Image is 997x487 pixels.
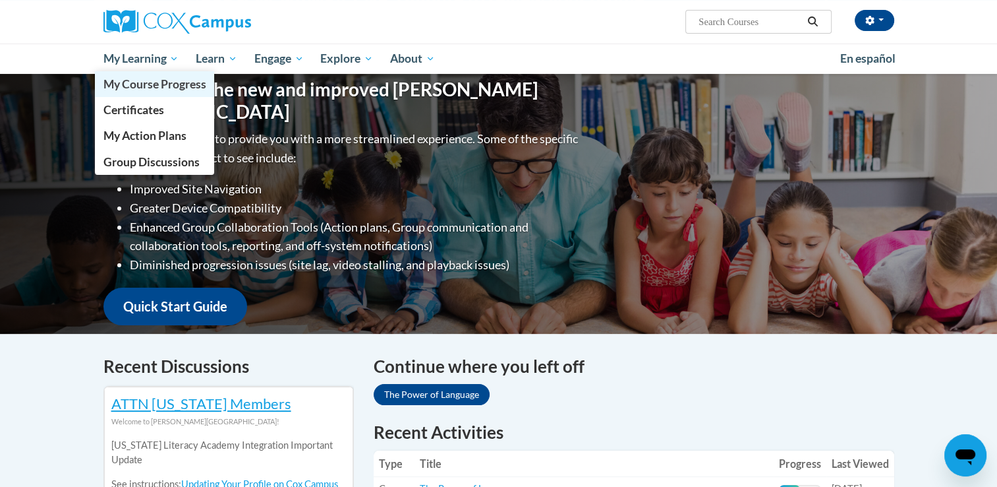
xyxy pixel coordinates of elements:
a: En español [832,45,904,73]
span: En español [840,51,896,65]
li: Greater Device Compatibility [130,199,581,218]
a: Cox Campus [103,10,354,34]
a: Explore [312,44,382,74]
a: Quick Start Guide [103,288,247,325]
iframe: Button to launch messaging window [944,434,986,476]
a: The Power of Language [374,384,490,405]
span: Explore [320,51,373,67]
span: My Course Progress [103,77,206,91]
a: Certificates [95,97,215,123]
h1: Welcome to the new and improved [PERSON_NAME][GEOGRAPHIC_DATA] [103,79,581,123]
span: Group Discussions [103,155,199,169]
th: Progress [774,451,826,477]
span: Certificates [103,103,163,117]
th: Last Viewed [826,451,894,477]
a: Engage [246,44,312,74]
button: Search [803,14,822,30]
img: Cox Campus [103,10,251,34]
a: My Learning [95,44,188,74]
th: Type [374,451,414,477]
li: Diminished progression issues (site lag, video stalling, and playback issues) [130,255,581,275]
h4: Continue where you left off [374,354,894,379]
span: My Action Plans [103,129,186,143]
li: Enhanced Group Collaboration Tools (Action plans, Group communication and collaboration tools, re... [130,218,581,256]
a: Group Discussions [95,149,215,175]
p: Overall, we are proud to provide you with a more streamlined experience. Some of the specific cha... [103,129,581,168]
p: [US_STATE] Literacy Academy Integration Important Update [111,438,346,467]
div: Welcome to [PERSON_NAME][GEOGRAPHIC_DATA]! [111,414,346,429]
input: Search Courses [697,14,803,30]
span: Engage [254,51,304,67]
th: Title [414,451,774,477]
a: About [382,44,443,74]
h1: Recent Activities [374,420,894,444]
span: About [390,51,435,67]
a: My Action Plans [95,123,215,148]
span: Learn [196,51,237,67]
li: Improved Site Navigation [130,179,581,199]
a: ATTN [US_STATE] Members [111,395,291,412]
span: My Learning [103,51,179,67]
a: Learn [187,44,246,74]
button: Account Settings [855,10,894,31]
h4: Recent Discussions [103,354,354,379]
div: Main menu [84,44,914,74]
a: My Course Progress [95,71,215,97]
